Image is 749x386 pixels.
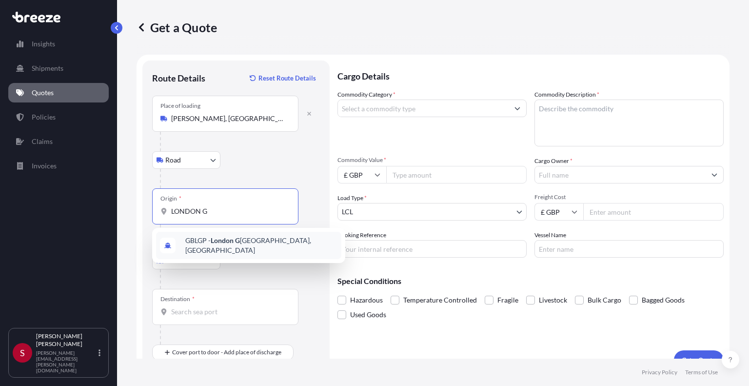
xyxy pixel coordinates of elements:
p: Privacy Policy [642,368,677,376]
p: Claims [32,137,53,146]
p: Terms of Use [685,368,718,376]
input: Your internal reference [337,240,527,258]
b: London G [211,236,240,244]
input: Place of loading [171,114,286,123]
p: Cargo Details [337,61,724,90]
p: [PERSON_NAME][EMAIL_ADDRESS][PERSON_NAME][DOMAIN_NAME] [36,350,97,373]
div: Place of loading [160,102,200,110]
label: Commodity Category [337,90,395,100]
span: Commodity Value [337,156,527,164]
p: Reset Route Details [258,73,316,83]
span: LCL [342,207,353,217]
p: Invoices [32,161,57,171]
input: Type amount [386,166,527,183]
input: Origin [171,206,286,216]
span: Bulk Cargo [588,293,621,307]
span: Livestock [539,293,567,307]
p: Get a Quote [137,20,217,35]
span: Fragile [497,293,518,307]
span: Hazardous [350,293,383,307]
input: Destination [171,307,286,317]
div: Origin [160,195,181,203]
p: Special Conditions [337,277,724,285]
button: Select transport [152,151,220,169]
span: Cover port to door - Add place of discharge [172,347,281,357]
span: GBLGP - [GEOGRAPHIC_DATA], [GEOGRAPHIC_DATA] [185,236,337,255]
label: Booking Reference [337,230,386,240]
span: Load Type [337,193,367,203]
button: Select transport [152,252,220,269]
p: Quotes [32,88,54,98]
button: Show suggestions [706,166,723,183]
p: Policies [32,112,56,122]
span: Freight Cost [534,193,724,201]
label: Commodity Description [534,90,599,100]
span: Temperature Controlled [403,293,477,307]
input: Select a commodity type [338,100,509,117]
label: Cargo Owner [534,156,572,166]
input: Enter name [534,240,724,258]
input: Full name [535,166,706,183]
span: Used Goods [350,307,386,322]
div: Show suggestions [152,228,345,263]
button: Show suggestions [509,100,526,117]
p: Get a Quote [682,355,716,365]
input: Enter amount [583,203,724,221]
p: Shipments [32,63,63,73]
div: Destination [160,295,195,303]
span: S [20,348,25,358]
span: Road [165,155,181,165]
p: Route Details [152,72,205,84]
label: Vessel Name [534,230,566,240]
p: [PERSON_NAME] [PERSON_NAME] [36,332,97,348]
span: Bagged Goods [642,293,685,307]
p: Insights [32,39,55,49]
